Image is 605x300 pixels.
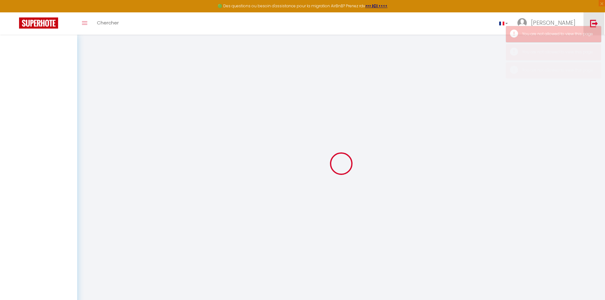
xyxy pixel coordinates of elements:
[92,12,124,35] a: Chercher
[513,12,583,35] a: ... [PERSON_NAME]
[365,3,387,9] a: >>> ICI <<<<
[522,31,595,37] div: You are not allowed to view this page
[19,17,58,29] img: Super Booking
[531,19,575,27] span: [PERSON_NAME]
[517,18,527,28] img: ...
[590,19,598,27] img: logout
[97,19,119,26] span: Chercher
[522,67,595,73] div: You are not allowed to view this page
[522,49,595,55] div: You are not allowed to view this page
